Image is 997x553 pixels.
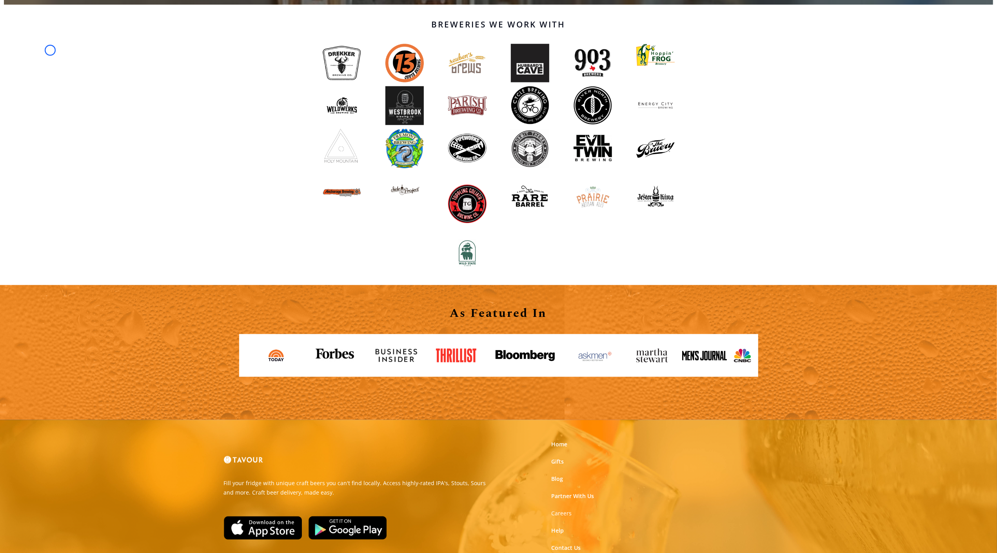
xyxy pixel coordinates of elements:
[551,492,594,500] a: Partner With Us
[551,440,567,448] a: Home
[551,475,563,483] a: Blog
[314,17,683,31] h3: Breweries We Work With
[551,544,581,552] a: Contact Us
[224,478,493,497] p: Fill your fridge with unique craft beers you can't find locally. Access highly-rated IPA's, Stout...
[551,527,564,535] a: Help
[551,509,572,517] a: Careers
[551,458,564,466] a: Gifts
[450,304,547,322] strong: As Featured In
